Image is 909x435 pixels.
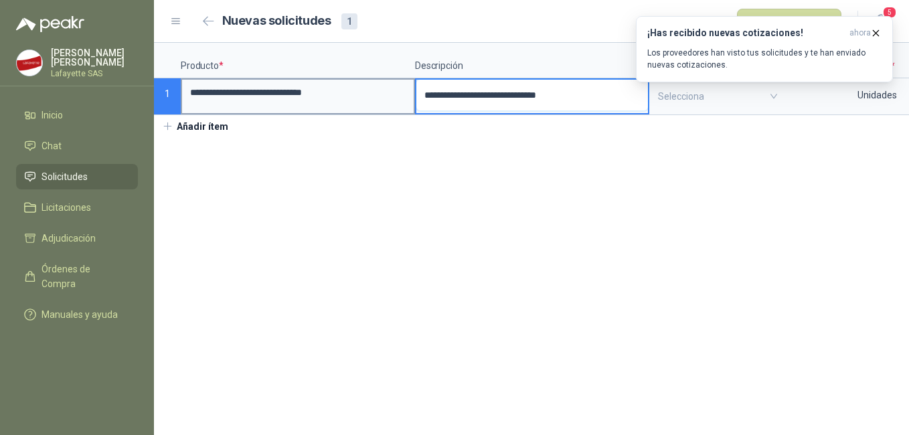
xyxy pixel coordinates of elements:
button: ¡Has recibido nuevas cotizaciones!ahora Los proveedores han visto tus solicitudes y te han enviad... [636,16,893,82]
a: Chat [16,133,138,159]
button: 5 [869,9,893,33]
p: 1 [154,78,181,115]
a: Solicitudes [16,164,138,189]
button: Publicar solicitudes [737,9,841,34]
p: Producto [181,43,415,78]
span: Adjudicación [42,231,96,246]
a: Manuales y ayuda [16,302,138,327]
a: Licitaciones [16,195,138,220]
p: Lafayette SAS [51,70,138,78]
p: Los proveedores han visto tus solicitudes y te han enviado nuevas cotizaciones. [647,47,882,71]
a: Adjudicación [16,226,138,251]
p: Descripción [415,43,649,78]
span: ahora [849,27,871,39]
span: Inicio [42,108,63,122]
span: Órdenes de Compra [42,262,125,291]
p: [PERSON_NAME] [PERSON_NAME] [51,48,138,67]
span: Solicitudes [42,169,88,184]
span: Manuales y ayuda [42,307,118,322]
img: Company Logo [17,50,42,76]
span: Licitaciones [42,200,91,215]
h2: Nuevas solicitudes [222,11,331,31]
img: Logo peakr [16,16,84,32]
a: Órdenes de Compra [16,256,138,296]
div: 1 [341,13,357,29]
button: Añadir ítem [154,115,236,138]
span: 5 [882,6,897,19]
h3: ¡Has recibido nuevas cotizaciones! [647,27,844,39]
a: Inicio [16,102,138,128]
span: Chat [42,139,62,153]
